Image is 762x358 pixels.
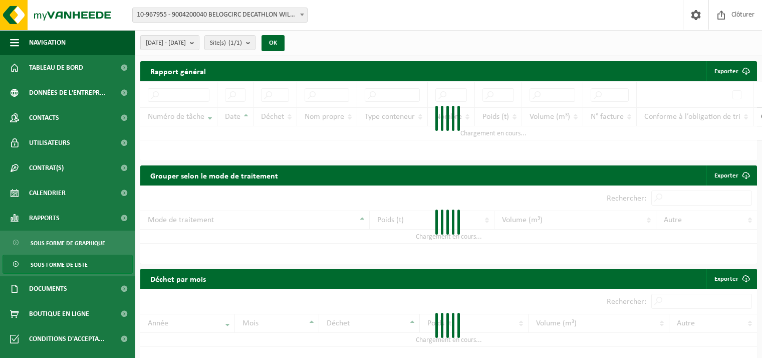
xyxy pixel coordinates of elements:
[31,234,105,253] span: Sous forme de graphique
[204,35,256,50] button: Site(s)(1/1)
[140,61,216,81] h2: Rapport général
[29,301,89,326] span: Boutique en ligne
[262,35,285,51] button: OK
[29,105,59,130] span: Contacts
[706,165,756,186] a: Exporter
[132,8,308,23] span: 10-967955 - 9004200040 BELOGCIRC DECATHLON WILLEBROEK - WILLEBROEK
[210,36,242,51] span: Site(s)
[29,130,70,155] span: Utilisateurs
[3,255,133,274] a: Sous forme de liste
[3,233,133,252] a: Sous forme de graphique
[29,326,105,351] span: Conditions d'accepta...
[140,35,199,50] button: [DATE] - [DATE]
[29,155,64,181] span: Contrat(s)
[29,80,106,105] span: Données de l'entrepr...
[133,8,307,22] span: 10-967955 - 9004200040 BELOGCIRC DECATHLON WILLEBROEK - WILLEBROEK
[228,40,242,46] count: (1/1)
[706,61,756,81] button: Exporter
[146,36,186,51] span: [DATE] - [DATE]
[140,165,288,185] h2: Grouper selon le mode de traitement
[706,269,756,289] a: Exporter
[29,30,66,55] span: Navigation
[29,276,67,301] span: Documents
[29,55,83,80] span: Tableau de bord
[29,181,66,206] span: Calendrier
[31,255,88,274] span: Sous forme de liste
[29,206,60,231] span: Rapports
[140,269,216,288] h2: Déchet par mois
